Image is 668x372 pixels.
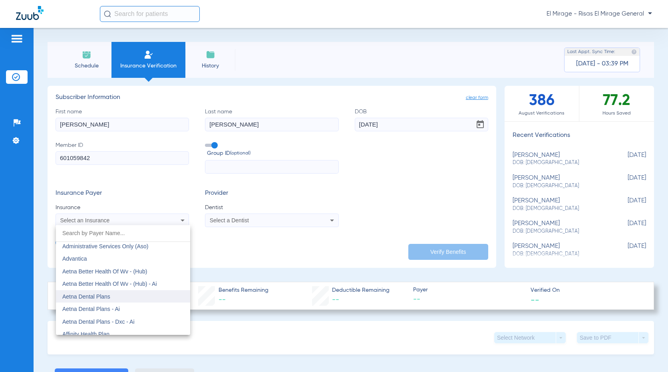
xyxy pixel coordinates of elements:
[62,331,109,337] span: Affinity Health Plan
[628,334,668,372] iframe: Chat Widget
[62,306,120,312] span: Aetna Dental Plans - Ai
[62,255,87,262] span: Advantica
[62,268,147,275] span: Aetna Better Health Of Wv - (Hub)
[62,243,149,249] span: Administrative Services Only (Aso)
[62,293,110,300] span: Aetna Dental Plans
[62,281,157,287] span: Aetna Better Health Of Wv - (Hub) - Ai
[56,225,190,241] input: dropdown search
[62,319,135,325] span: Aetna Dental Plans - Dxc - Ai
